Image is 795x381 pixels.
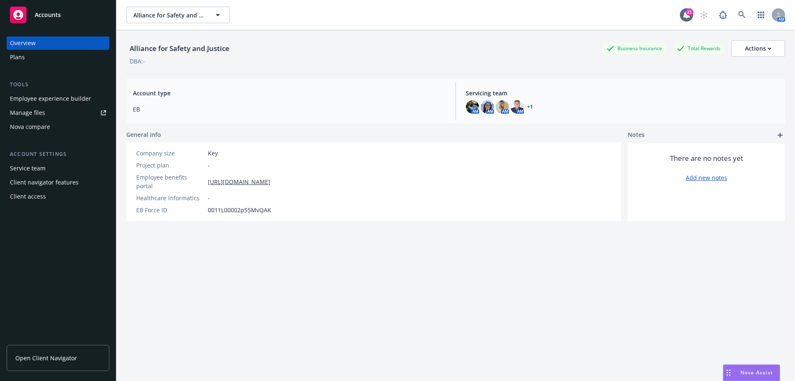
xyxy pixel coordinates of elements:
[133,105,446,114] span: EB
[10,162,46,175] div: Service team
[673,43,725,53] div: Total Rewards
[481,100,494,114] img: photo
[7,120,109,133] a: Nova compare
[10,92,91,105] div: Employee experience builder
[628,130,645,140] span: Notes
[133,89,446,97] span: Account type
[208,177,270,186] a: [URL][DOMAIN_NAME]
[136,149,205,158] div: Company size
[208,194,210,202] span: -
[686,173,727,182] a: Add new notes
[10,106,45,119] div: Manage files
[715,7,731,23] a: Report a Bug
[496,100,509,114] img: photo
[7,106,109,119] a: Manage files
[602,43,666,53] div: Business Insurance
[734,7,750,23] a: Search
[126,43,233,54] div: Alliance for Safety and Justice
[7,3,109,27] a: Accounts
[126,130,161,139] span: General info
[130,57,145,66] div: DBA: -
[10,36,36,50] div: Overview
[511,100,524,114] img: photo
[10,120,50,133] div: Nova compare
[7,36,109,50] a: Overview
[731,40,785,57] button: Actions
[670,153,743,163] span: There are no notes yet
[10,176,79,189] div: Client navigator features
[133,11,205,19] span: Alliance for Safety and Justice
[723,364,780,381] button: Nova Assist
[7,150,109,158] div: Account settings
[7,176,109,189] a: Client navigator features
[7,190,109,203] a: Client access
[7,51,109,64] a: Plans
[208,161,210,170] span: -
[136,173,205,190] div: Employee benefits portal
[136,194,205,202] div: Healthcare Informatics
[10,190,46,203] div: Client access
[136,161,205,170] div: Project plan
[15,354,77,362] span: Open Client Navigator
[775,130,785,140] a: add
[740,369,773,376] span: Nova Assist
[466,100,479,114] img: photo
[753,7,769,23] a: Switch app
[527,104,533,109] a: +1
[7,92,109,105] a: Employee experience builder
[208,206,271,214] span: 0011L00002pS5MvQAK
[10,51,25,64] div: Plans
[723,365,734,381] div: Drag to move
[126,7,230,23] button: Alliance for Safety and Justice
[466,89,778,97] span: Servicing team
[686,8,693,16] div: 21
[696,7,712,23] a: Start snowing
[7,80,109,89] div: Tools
[208,149,218,158] span: Key
[745,41,771,56] div: Actions
[136,206,205,214] div: EB Force ID
[35,12,61,18] span: Accounts
[7,162,109,175] a: Service team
